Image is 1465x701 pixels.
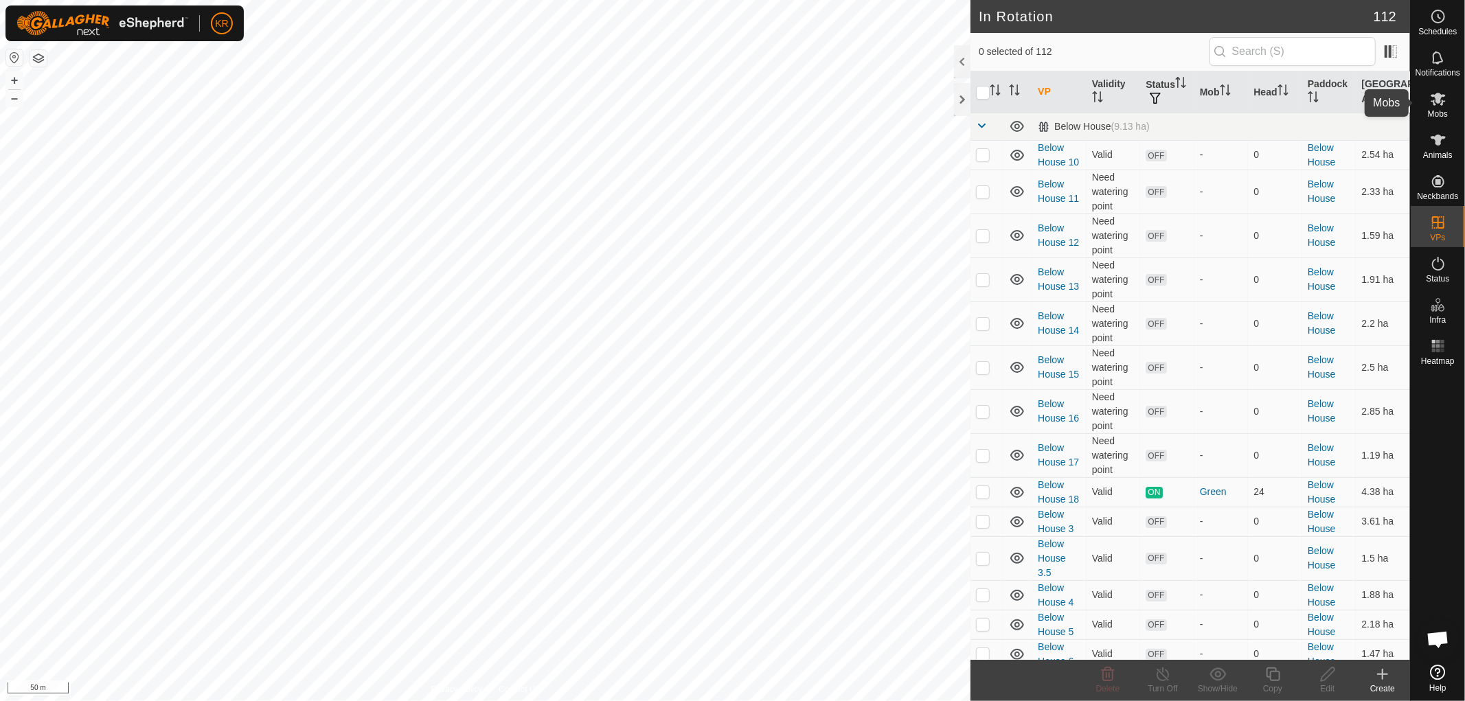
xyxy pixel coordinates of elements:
[1087,639,1141,669] td: Valid
[1038,266,1079,292] a: Below House 13
[30,50,47,67] button: Map Layers
[1200,317,1243,331] div: -
[1308,398,1335,424] a: Below House
[1200,229,1243,243] div: -
[1038,612,1074,637] a: Below House 5
[1248,536,1302,580] td: 0
[1111,121,1150,132] span: (9.13 ha)
[16,11,188,36] img: Gallagher Logo
[1417,192,1458,200] span: Neckbands
[1210,37,1376,66] input: Search (S)
[215,16,228,31] span: KR
[1200,360,1243,375] div: -
[1146,362,1166,374] span: OFF
[1308,582,1335,608] a: Below House
[1096,684,1120,693] span: Delete
[1308,509,1335,534] a: Below House
[1418,619,1459,660] div: Open chat
[1200,551,1243,566] div: -
[1200,148,1243,162] div: -
[1308,142,1335,168] a: Below House
[1356,301,1410,345] td: 2.2 ha
[1200,588,1243,602] div: -
[1038,582,1074,608] a: Below House 4
[1426,275,1449,283] span: Status
[979,45,1210,59] span: 0 selected of 112
[1374,6,1396,27] span: 112
[1087,477,1141,507] td: Valid
[1248,507,1302,536] td: 0
[1355,682,1410,695] div: Create
[1356,639,1410,669] td: 1.47 ha
[1308,545,1335,571] a: Below House
[1146,406,1166,417] span: OFF
[1248,610,1302,639] td: 0
[1302,71,1356,113] th: Paddock
[1200,514,1243,529] div: -
[1038,354,1079,380] a: Below House 15
[1356,345,1410,389] td: 2.5 ha
[1087,71,1141,113] th: Validity
[499,683,539,696] a: Contact Us
[1356,477,1410,507] td: 4.38 ha
[1200,273,1243,287] div: -
[1135,682,1190,695] div: Turn Off
[1146,649,1166,660] span: OFF
[1308,641,1335,667] a: Below House
[1092,93,1103,104] p-sorticon: Activate to sort
[1146,487,1162,498] span: ON
[1245,682,1300,695] div: Copy
[1356,257,1410,301] td: 1.91 ha
[990,87,1001,97] p-sorticon: Activate to sort
[1356,580,1410,610] td: 1.88 ha
[1308,222,1335,248] a: Below House
[1248,389,1302,433] td: 0
[1356,170,1410,214] td: 2.33 ha
[1038,222,1079,248] a: Below House 12
[1087,214,1141,257] td: Need watering point
[1308,354,1335,380] a: Below House
[1423,151,1453,159] span: Animals
[1356,71,1410,113] th: [GEOGRAPHIC_DATA] Area
[1300,682,1355,695] div: Edit
[1308,179,1335,204] a: Below House
[1356,610,1410,639] td: 2.18 ha
[1308,612,1335,637] a: Below House
[1146,274,1166,286] span: OFF
[1416,69,1460,77] span: Notifications
[979,8,1374,25] h2: In Rotation
[1248,214,1302,257] td: 0
[1038,310,1079,336] a: Below House 14
[1087,507,1141,536] td: Valid
[1356,507,1410,536] td: 3.61 ha
[6,49,23,66] button: Reset Map
[1146,553,1166,564] span: OFF
[1087,140,1141,170] td: Valid
[1356,389,1410,433] td: 2.85 ha
[1248,477,1302,507] td: 24
[1146,590,1166,601] span: OFF
[1038,479,1079,505] a: Below House 18
[1087,610,1141,639] td: Valid
[1038,442,1079,468] a: Below House 17
[431,683,483,696] a: Privacy Policy
[1146,318,1166,330] span: OFF
[1087,170,1141,214] td: Need watering point
[1146,450,1166,461] span: OFF
[1248,433,1302,477] td: 0
[1009,87,1020,97] p-sorticon: Activate to sort
[1430,233,1445,242] span: VPs
[1194,71,1249,113] th: Mob
[1146,230,1166,242] span: OFF
[1356,140,1410,170] td: 2.54 ha
[1429,316,1446,324] span: Infra
[1146,150,1166,161] span: OFF
[1038,538,1065,578] a: Below House 3.5
[1087,301,1141,345] td: Need watering point
[1308,442,1335,468] a: Below House
[1032,71,1087,113] th: VP
[6,72,23,89] button: +
[1175,79,1186,90] p-sorticon: Activate to sort
[1200,647,1243,661] div: -
[1308,479,1335,505] a: Below House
